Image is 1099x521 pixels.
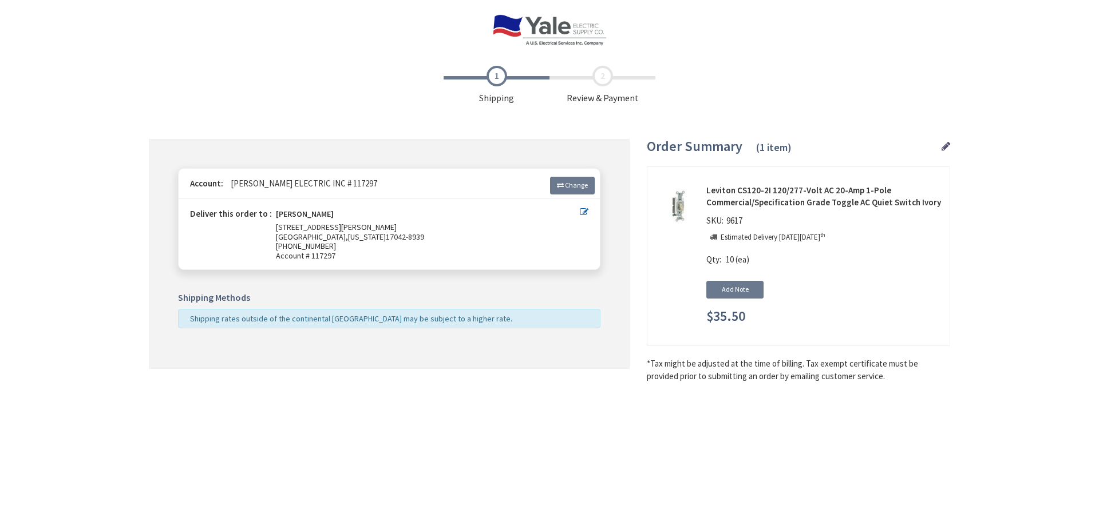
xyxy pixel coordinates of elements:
[276,241,336,251] span: [PHONE_NUMBER]
[492,14,607,46] img: Yale Electric Supply Co.
[661,189,696,224] img: Leviton CS120-2I 120/277-Volt AC 20-Amp 1-Pole Commercial/Specification Grade Toggle AC Quiet Swi...
[706,214,745,230] div: SKU:
[736,254,749,265] span: (ea)
[724,215,745,226] span: 9617
[706,184,941,209] strong: Leviton CS120-2I 120/277-Volt AC 20-Amp 1-Pole Commercial/Specification Grade Toggle AC Quiet Swi...
[444,66,549,105] span: Shipping
[706,309,745,324] span: $35.50
[276,222,397,232] span: [STREET_ADDRESS][PERSON_NAME]
[190,313,512,324] span: Shipping rates outside of the continental [GEOGRAPHIC_DATA] may be subject to a higher rate.
[276,232,348,242] span: [GEOGRAPHIC_DATA],
[276,209,334,222] strong: [PERSON_NAME]
[756,141,792,154] span: (1 item)
[721,232,825,243] p: Estimated Delivery [DATE][DATE]
[190,178,223,189] strong: Account:
[348,232,386,242] span: [US_STATE]
[549,66,655,105] span: Review & Payment
[565,181,588,189] span: Change
[820,231,825,238] sup: th
[647,357,950,382] : *Tax might be adjusted at the time of billing. Tax exempt certificate must be provided prior to s...
[190,208,272,219] strong: Deliver this order to :
[276,251,580,261] span: Account # 117297
[550,177,595,194] a: Change
[726,254,734,265] span: 10
[225,178,377,189] span: [PERSON_NAME] ELECTRIC INC # 117297
[386,232,424,242] span: 17042-8939
[706,254,720,265] span: Qty
[647,137,742,155] span: Order Summary
[178,293,600,303] h5: Shipping Methods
